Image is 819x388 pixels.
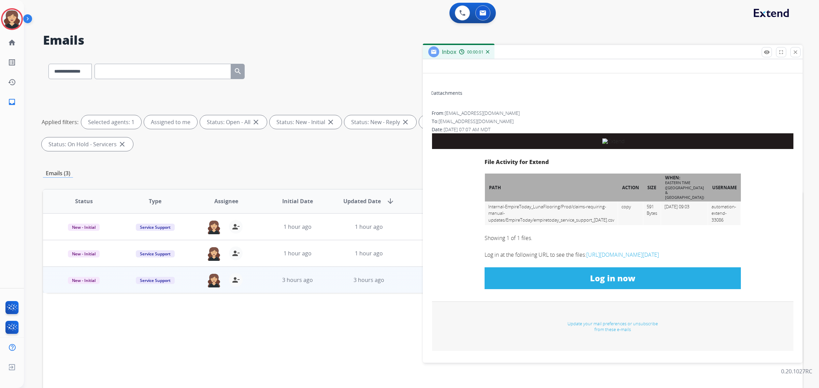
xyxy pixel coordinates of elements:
[343,197,381,205] span: Updated Date
[432,110,794,117] div: From:
[401,118,409,126] mat-icon: close
[8,39,16,47] mat-icon: home
[68,277,100,284] span: New - Initial
[467,49,484,55] span: 00:00:01
[431,90,434,96] span: 0
[708,174,741,202] th: Username
[432,126,794,133] div: Date:
[8,58,16,66] mat-icon: list_alt
[282,197,313,205] span: Initial Date
[419,115,508,129] div: Status: On-hold – Internal
[643,202,661,225] td: 591 Bytes
[8,78,16,86] mat-icon: history
[661,174,708,202] th: When:
[485,267,741,289] a: Log in now
[214,197,238,205] span: Assignee
[68,250,100,257] span: New - Initial
[232,249,240,257] mat-icon: person_remove
[207,220,221,234] img: agent-avatar
[42,137,133,151] div: Status: On Hold - Servicers
[136,277,175,284] span: Service Support
[602,138,625,144] img: Extend
[75,197,93,205] span: Status
[43,33,803,47] h2: Emails
[118,140,126,148] mat-icon: close
[284,223,312,230] span: 1 hour ago
[485,202,618,225] td: Internal-EmpireToday_LunaFlooring/Prod/claims-requiring-manual-updates/EmpireToday/empiretoday_se...
[792,49,799,55] mat-icon: close
[432,118,794,125] div: To:
[665,180,704,200] small: Eastern Time ([GEOGRAPHIC_DATA] & [GEOGRAPHIC_DATA])
[234,67,242,75] mat-icon: search
[136,250,175,257] span: Service Support
[567,320,658,332] a: Update your mail preferences or unsubscribe from these e-mails
[355,250,383,257] span: 1 hour ago
[618,174,643,202] th: Action
[485,174,618,202] th: Path
[232,223,240,231] mat-icon: person_remove
[485,251,741,259] p: Log in at the following URL to see the files:
[42,118,78,126] p: Applied filters:
[270,115,342,129] div: Status: New - Initial
[643,174,661,202] th: Size
[764,49,770,55] mat-icon: remove_red_eye
[661,202,708,225] td: [DATE] 09:03
[144,115,197,129] div: Assigned to me
[708,202,741,225] td: automation-extend-33086
[200,115,267,129] div: Status: Open - All
[344,115,416,129] div: Status: New - Reply
[252,118,260,126] mat-icon: close
[232,276,240,284] mat-icon: person_remove
[485,159,741,165] h2: File Activity for Extend
[355,223,383,230] span: 1 hour ago
[618,202,643,225] td: copy
[81,115,141,129] div: Selected agents: 1
[431,90,462,96] div: attachments
[781,367,812,375] p: 0.20.1027RC
[444,126,490,133] span: [DATE] 07:07 AM MDT
[442,48,456,56] span: Inbox
[207,273,221,287] img: agent-avatar
[386,197,394,205] mat-icon: arrow_downward
[354,276,384,284] span: 3 hours ago
[2,10,21,29] img: avatar
[8,98,16,106] mat-icon: inbox
[778,49,784,55] mat-icon: fullscreen
[43,169,73,178] p: Emails (3)
[282,276,313,284] span: 3 hours ago
[207,247,221,261] img: agent-avatar
[586,251,659,258] a: [URL][DOMAIN_NAME][DATE]
[485,234,741,242] p: Showing 1 of 1 files.
[284,250,312,257] span: 1 hour ago
[68,224,100,231] span: New - Initial
[445,110,520,116] span: [EMAIL_ADDRESS][DOMAIN_NAME]
[327,118,335,126] mat-icon: close
[149,197,161,205] span: Type
[439,118,514,124] span: [EMAIL_ADDRESS][DOMAIN_NAME]
[136,224,175,231] span: Service Support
